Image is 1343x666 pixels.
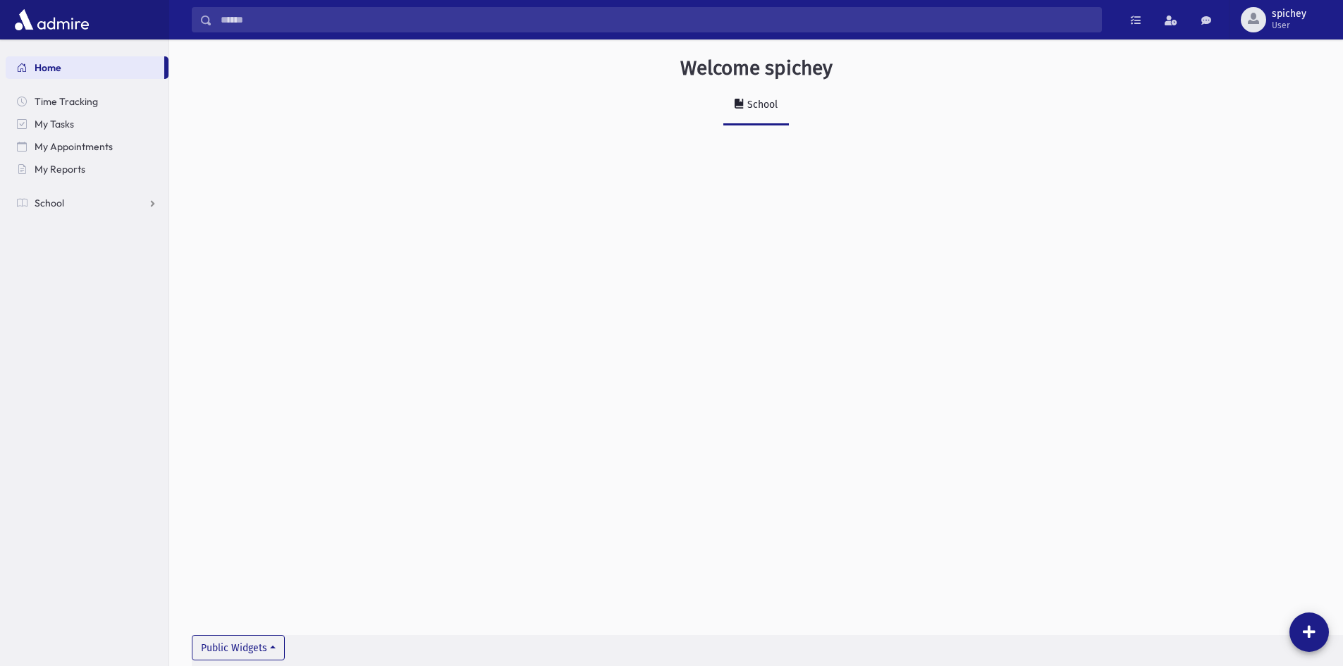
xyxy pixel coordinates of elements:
a: Time Tracking [6,90,168,113]
div: School [744,99,778,111]
span: My Appointments [35,140,113,153]
a: My Tasks [6,113,168,135]
img: AdmirePro [11,6,92,34]
h3: Welcome spichey [680,56,833,80]
a: My Reports [6,158,168,180]
a: My Appointments [6,135,168,158]
span: My Tasks [35,118,74,130]
input: Search [212,7,1101,32]
a: School [723,86,789,125]
span: User [1272,20,1306,31]
a: School [6,192,168,214]
button: Public Widgets [192,635,285,660]
span: My Reports [35,163,85,175]
span: spichey [1272,8,1306,20]
span: Home [35,61,61,74]
a: Home [6,56,164,79]
span: Time Tracking [35,95,98,108]
span: School [35,197,64,209]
